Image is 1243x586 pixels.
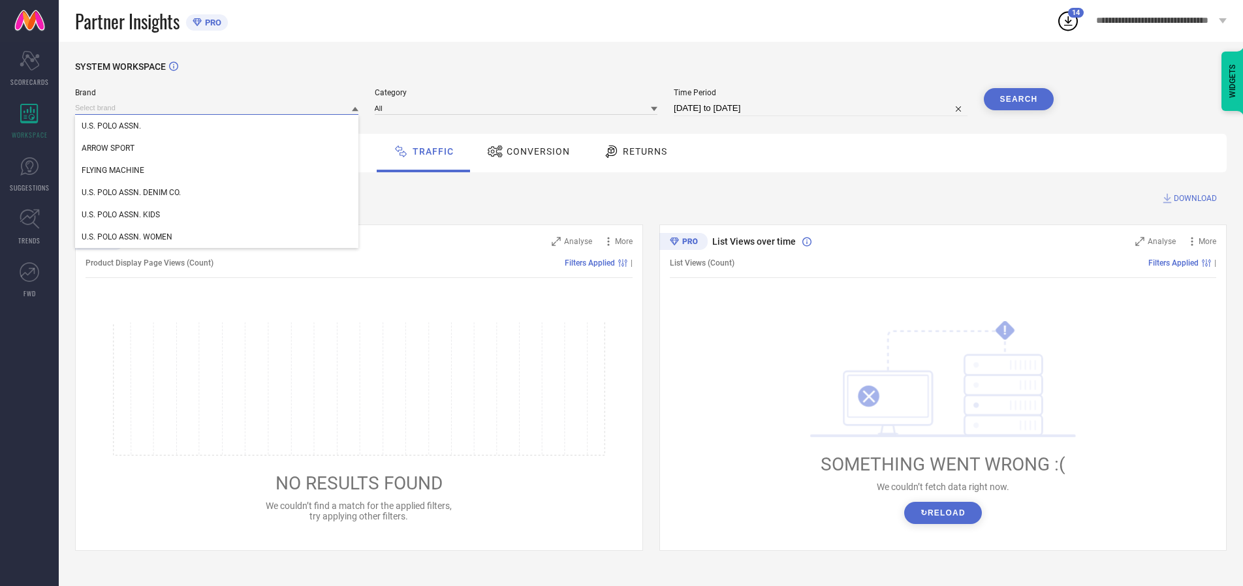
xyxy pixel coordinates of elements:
[1056,9,1080,33] div: Open download list
[674,88,968,97] span: Time Period
[1214,258,1216,268] span: |
[10,183,50,193] span: SUGGESTIONS
[12,130,48,140] span: WORKSPACE
[659,233,708,253] div: Premium
[1135,237,1144,246] svg: Zoom
[984,88,1054,110] button: Search
[75,8,180,35] span: Partner Insights
[266,501,452,521] span: We couldn’t find a match for the applied filters, try applying other filters.
[82,166,144,175] span: FLYING MACHINE
[82,144,134,153] span: ARROW SPORT
[712,236,796,247] span: List Views over time
[564,237,592,246] span: Analyse
[904,502,982,524] button: ↻Reload
[82,232,172,241] span: U.S. POLO ASSN. WOMEN
[821,454,1065,475] span: SOMETHING WENT WRONG :(
[202,18,221,27] span: PRO
[75,181,358,204] div: U.S. POLO ASSN. DENIM CO.
[1199,237,1216,246] span: More
[552,237,561,246] svg: Zoom
[75,88,358,97] span: Brand
[82,188,181,197] span: U.S. POLO ASSN. DENIM CO.
[1174,192,1217,205] span: DOWNLOAD
[82,121,141,131] span: U.S. POLO ASSN.
[82,210,160,219] span: U.S. POLO ASSN. KIDS
[623,146,667,157] span: Returns
[565,258,615,268] span: Filters Applied
[10,77,49,87] span: SCORECARDS
[275,472,443,494] span: NO RESULTS FOUND
[1148,237,1176,246] span: Analyse
[413,146,454,157] span: Traffic
[877,482,1009,492] span: We couldn’t fetch data right now.
[75,101,358,115] input: Select brand
[1148,258,1199,268] span: Filters Applied
[24,288,36,298] span: FWD
[75,61,166,72] span: SYSTEM WORKSPACE
[75,204,358,226] div: U.S. POLO ASSN. KIDS
[75,137,358,159] div: ARROW SPORT
[631,258,633,268] span: |
[670,258,734,268] span: List Views (Count)
[75,226,358,248] div: U.S. POLO ASSN. WOMEN
[75,159,358,181] div: FLYING MACHINE
[18,236,40,245] span: TRENDS
[86,258,213,268] span: Product Display Page Views (Count)
[507,146,570,157] span: Conversion
[1072,8,1080,17] span: 14
[615,237,633,246] span: More
[674,100,968,116] input: Select time period
[1003,323,1007,338] tspan: !
[375,88,658,97] span: Category
[75,115,358,137] div: U.S. POLO ASSN.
